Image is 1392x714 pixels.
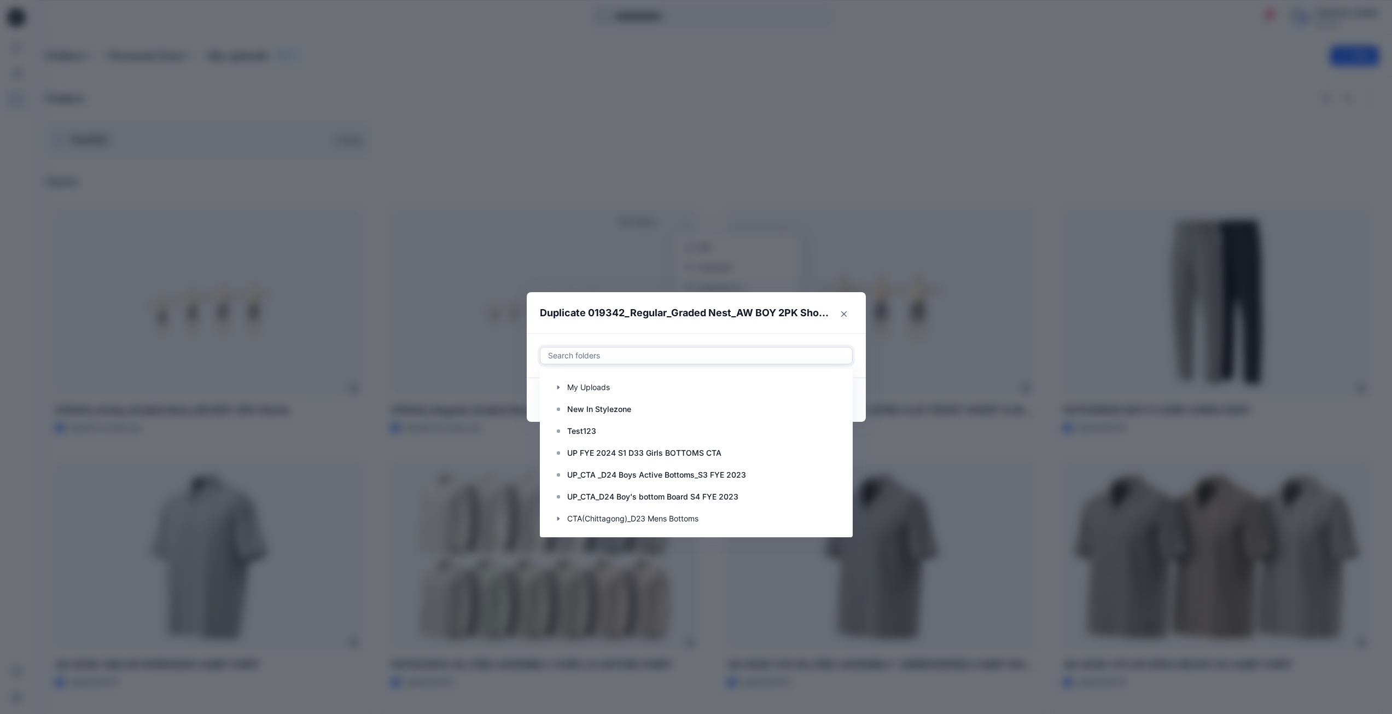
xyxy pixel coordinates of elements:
p: Duplicate 019342_Regular_Graded Nest_AW BOY 2PK Shorts [540,305,831,321]
p: New In Stylezone [567,403,631,416]
p: UP_CTA_D24 Boy's bottom Board S4 FYE 2023 [567,490,738,503]
p: UP FYE 2024 S1 D33 Girls BOTTOMS CTA [567,446,721,460]
button: Close [835,305,853,323]
p: UP_CTA _D24 Boys Active Bottoms_S3 FYE 2023 [567,468,746,481]
p: Test123 [567,425,596,438]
